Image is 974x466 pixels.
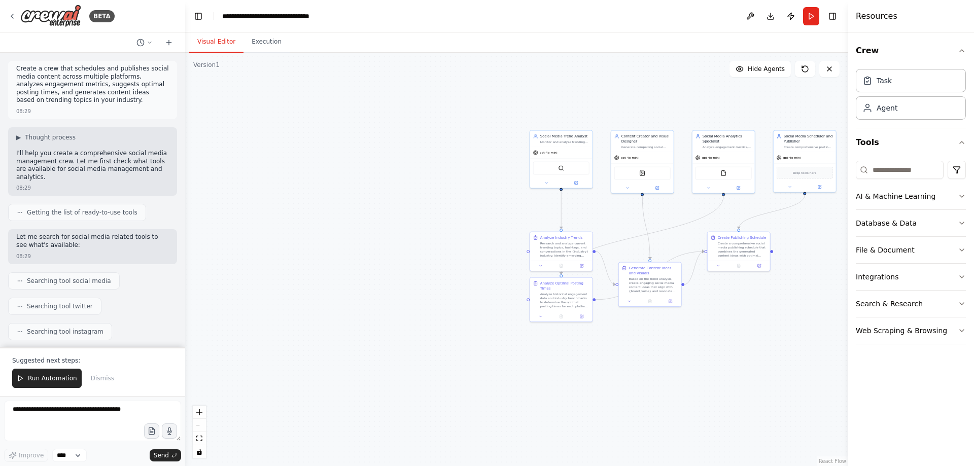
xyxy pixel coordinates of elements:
div: Analyze Optimal Posting TimesAnalyze historical engagement data and industry benchmarks to determ... [530,277,593,322]
button: Open in side panel [573,263,590,269]
button: Improve [4,449,48,462]
div: Research and analyze current trending topics, hashtags, and conversations in the {industry} indus... [540,241,589,258]
div: Create a comprehensive social media publishing schedule that combines the generated content ideas... [718,241,767,258]
button: Crew [856,37,966,65]
button: Send [150,449,181,461]
g: Edge from 2415ab57-241d-40ce-9c05-3ec070dbd206 to 01daec57-fa44-4df5-b4d0-10f38519330d [736,195,807,229]
img: SerperDevTool [558,165,564,171]
div: Analyze Industry TrendsResearch and analyze current trending topics, hashtags, and conversations ... [530,232,593,272]
button: Open in side panel [643,185,672,191]
div: Tools [856,157,966,352]
nav: breadcrumb [222,11,309,21]
button: No output available [639,298,660,304]
img: Logo [20,5,81,27]
button: No output available [728,263,749,269]
button: toggle interactivity [193,445,206,458]
div: Version 1 [193,61,220,69]
div: Content Creator and Visual DesignerGenerate compelling social media content ideas, write engaging... [611,130,674,194]
div: Database & Data [856,218,917,228]
div: Create Publishing Schedule [718,235,767,240]
p: Create a crew that schedules and publishes social media content across multiple platforms, analyz... [16,65,169,104]
span: Searching tool instagram [27,328,103,336]
g: Edge from 3d00ec39-2c49-4ce4-bb29-c2b89b9378c8 to 01daec57-fa44-4df5-b4d0-10f38519330d [684,249,704,287]
button: ▶Thought process [16,133,76,141]
p: Suggested next steps: [12,356,173,365]
div: Analyze engagement metrics, track performance across {platforms}, identify optimal posting times,... [703,145,752,149]
div: Social Media Trend AnalystMonitor and analyze trending topics, hashtags, and conversations in the... [530,130,593,189]
span: Searching tool twitter [27,302,93,310]
button: Web Scraping & Browsing [856,317,966,344]
button: Open in side panel [662,298,679,304]
div: Analyze historical engagement data and industry benchmarks to determine the optimal posting times... [540,292,589,308]
span: gpt-4o-mini [621,156,639,160]
button: Tools [856,128,966,157]
div: 08:29 [16,253,31,260]
button: Visual Editor [189,31,243,53]
div: Social Media Analytics Specialist [703,134,752,144]
div: Integrations [856,272,898,282]
button: No output available [550,263,572,269]
div: Based on the trend analysis, create engaging social media content ideas that align with {brand_vo... [629,277,678,293]
p: I'll help you create a comprehensive social media management crew. Let me first check what tools ... [16,150,169,181]
button: Open in side panel [562,180,590,186]
span: gpt-4o-mini [540,151,558,155]
div: Analyze Industry Trends [540,235,583,240]
span: gpt-4o-mini [702,156,720,160]
button: No output available [550,313,572,319]
button: Click to speak your automation idea [162,423,177,439]
div: Social Media Analytics SpecialistAnalyze engagement metrics, track performance across {platforms}... [692,130,755,194]
div: Content Creator and Visual Designer [621,134,671,144]
button: Search & Research [856,291,966,317]
button: Open in side panel [573,313,590,319]
div: Analyze Optimal Posting Times [540,281,589,291]
button: Run Automation [12,369,82,388]
button: Hide right sidebar [825,9,840,23]
button: zoom in [193,406,206,419]
button: Execution [243,31,290,53]
g: Edge from ef10902c-ccc1-4e09-abb3-ad364d0b44d4 to 1c78dbe8-26b5-4b47-9c5f-89af917e10c2 [559,196,726,275]
div: 08:29 [16,184,31,192]
button: Database & Data [856,210,966,236]
button: Open in side panel [724,185,753,191]
span: Send [154,451,169,459]
div: Create comprehensive posting schedules, format content for different {platforms}, and ensure cons... [784,145,833,149]
div: Generate compelling social media content ideas, write engaging copy, and create eye-catching visu... [621,145,671,149]
div: Social Media Scheduler and PublisherCreate comprehensive posting schedules, format content for di... [773,130,837,193]
span: Searching tool social media [27,277,111,285]
button: Integrations [856,264,966,290]
div: File & Document [856,245,915,255]
button: AI & Machine Learning [856,183,966,209]
div: Create Publishing ScheduleCreate a comprehensive social media publishing schedule that combines t... [707,232,771,272]
div: Monitor and analyze trending topics, hashtags, and conversations in the {industry} sector to iden... [540,140,589,144]
p: Let me search for social media related tools to see what's available: [16,233,169,249]
span: Improve [19,451,44,459]
div: Social Media Scheduler and Publisher [784,134,833,144]
span: gpt-4o-mini [783,156,801,160]
button: Upload files [144,423,159,439]
div: Search & Research [856,299,923,309]
span: Drop tools here [793,170,816,175]
span: ▶ [16,133,21,141]
span: Dismiss [91,374,114,382]
button: fit view [193,432,206,445]
div: Task [877,76,892,86]
g: Edge from 23a927b7-2e3c-406f-b848-1c6b6e627140 to 28d2cc59-aa9f-48f6-a8af-1a5841013e45 [559,191,564,229]
g: Edge from 6d56eb4e-ada4-4c76-b558-0ca9a0f08993 to 3d00ec39-2c49-4ce4-bb29-c2b89b9378c8 [640,196,652,260]
button: Switch to previous chat [132,37,157,49]
button: Dismiss [86,369,119,388]
button: Open in side panel [750,263,768,269]
span: Run Automation [28,374,77,382]
button: File & Document [856,237,966,263]
div: Social Media Trend Analyst [540,134,589,139]
a: React Flow attribution [819,458,846,464]
div: Generate Content Ideas and Visuals [629,266,678,276]
div: Generate Content Ideas and VisualsBased on the trend analysis, create engaging social media conte... [618,262,682,307]
div: React Flow controls [193,406,206,458]
div: BETA [89,10,115,22]
div: Web Scraping & Browsing [856,326,947,336]
span: Hide Agents [748,65,785,73]
span: Getting the list of ready-to-use tools [27,208,137,217]
h4: Resources [856,10,897,22]
button: Hide left sidebar [191,9,205,23]
button: Start a new chat [161,37,177,49]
